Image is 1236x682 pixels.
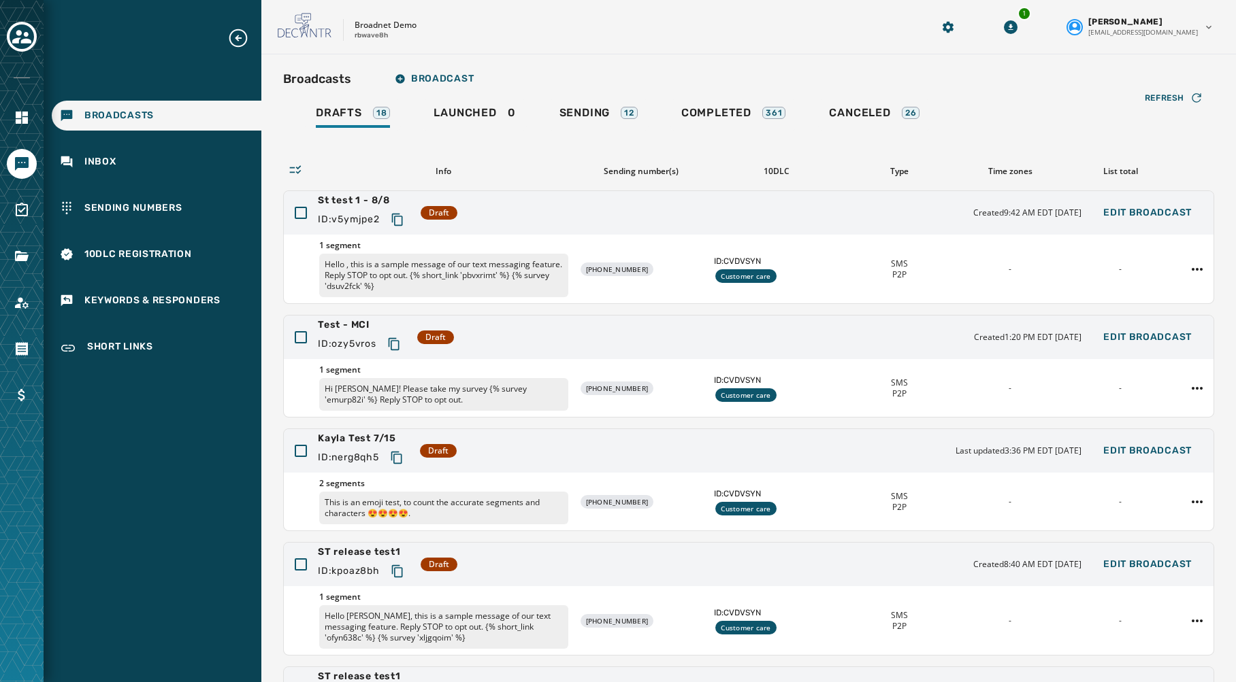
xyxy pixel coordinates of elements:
[7,103,37,133] a: Navigate to Home
[1145,92,1184,103] span: Refresh
[715,269,776,283] div: Customer care
[227,27,260,49] button: Expand sub nav menu
[936,15,960,39] button: Manage global settings
[87,340,153,356] span: Short Links
[1061,11,1220,43] button: User settings
[318,337,376,351] span: ID: ozy5vros
[891,258,908,269] span: SMS
[385,207,410,232] button: Copy text to clipboard
[355,31,388,41] p: rbwave8h
[319,378,568,411] p: Hi [PERSON_NAME]! Please take my survey {% survey 'emurp82i' %} Reply STOP to opt out.
[385,559,410,583] button: Copy text to clipboard
[7,149,37,179] a: Navigate to Messaging
[318,545,410,559] span: ST release test1
[52,286,261,316] a: Navigate to Keywords & Responders
[1092,551,1203,578] button: Edit Broadcast
[7,195,37,225] a: Navigate to Surveys
[956,445,1081,456] span: Last updated 3:36 PM EDT [DATE]
[829,106,890,120] span: Canceled
[1186,258,1208,280] button: St test 1 - 8/8 action menu
[355,20,417,31] p: Broadnet Demo
[681,106,751,120] span: Completed
[762,107,785,119] div: 361
[714,256,839,267] span: ID: CVDVSYN
[1092,437,1203,464] button: Edit Broadcast
[316,106,362,120] span: Drafts
[960,496,1059,507] div: -
[319,592,568,602] span: 1 segment
[998,15,1023,39] button: Download Menu
[429,207,449,218] span: Draft
[319,254,568,297] p: Hello , this is a sample message of our text messaging feature. Reply STOP to opt out. {% short_l...
[714,166,839,177] div: 10DLC
[960,264,1059,275] div: -
[384,65,485,92] button: Broadcast
[892,502,907,513] span: P2P
[318,432,409,445] span: Kayla Test 7/15
[549,99,649,131] a: Sending12
[1186,491,1208,513] button: Kayla Test 7/15 action menu
[382,332,406,356] button: Copy text to clipboard
[7,380,37,410] a: Navigate to Billing
[84,109,154,122] span: Broadcasts
[1088,16,1162,27] span: [PERSON_NAME]
[318,564,380,578] span: ID: kpoaz8bh
[52,147,261,177] a: Navigate to Inbox
[319,478,568,489] span: 2 segments
[318,213,380,226] span: ID: v5ymjpe2
[1071,383,1170,394] div: -
[581,614,654,628] div: [PHONE_NUMBER]
[434,106,496,120] span: Launched
[892,621,907,632] span: P2P
[973,559,1081,570] span: Created 8:40 AM EDT [DATE]
[52,332,261,364] a: Navigate to Short Links
[1088,27,1198,37] span: [EMAIL_ADDRESS][DOMAIN_NAME]
[52,239,261,269] a: Navigate to 10DLC Registration
[1071,496,1170,507] div: -
[318,318,406,332] span: Test - MCI
[1134,87,1214,109] button: Refresh
[892,388,907,399] span: P2P
[434,106,515,128] div: 0
[395,73,474,84] span: Broadcast
[7,288,37,318] a: Navigate to Account
[319,166,568,177] div: Info
[715,621,776,634] div: Customer care
[305,99,401,131] a: Drafts18
[7,241,37,271] a: Navigate to Files
[891,491,908,502] span: SMS
[714,375,839,386] span: ID: CVDVSYN
[319,364,568,375] span: 1 segment
[581,262,654,276] div: [PHONE_NUMBER]
[84,248,192,261] span: 10DLC Registration
[7,334,37,364] a: Navigate to Orders
[1071,264,1170,275] div: -
[715,502,776,515] div: Customer care
[429,559,449,570] span: Draft
[581,495,654,509] div: [PHONE_NUMBER]
[849,166,949,177] div: Type
[902,107,920,119] div: 26
[283,69,351,88] h2: Broadcasts
[1103,445,1192,456] span: Edit Broadcast
[428,445,449,456] span: Draft
[891,610,908,621] span: SMS
[1092,324,1203,351] button: Edit Broadcast
[1103,332,1192,343] span: Edit Broadcast
[960,615,1059,626] div: -
[7,22,37,52] button: Toggle account select drawer
[1092,199,1203,226] button: Edit Broadcast
[559,106,611,120] span: Sending
[373,107,391,119] div: 18
[319,605,568,649] p: Hello [PERSON_NAME], this is a sample message of our text messaging feature. Reply STOP to opt ou...
[818,99,930,131] a: Canceled26
[891,377,908,388] span: SMS
[318,194,410,207] span: St test 1 - 8/8
[84,294,221,307] span: Keywords & Responders
[1186,377,1208,399] button: Test - MCI action menu
[423,99,526,131] a: Launched0
[1071,166,1171,177] div: List total
[714,488,839,499] span: ID: CVDVSYN
[670,99,797,131] a: Completed361
[1018,7,1031,20] div: 1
